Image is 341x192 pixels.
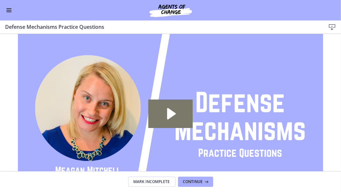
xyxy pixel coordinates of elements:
button: Mark Incomplete [128,177,175,187]
button: Continue [178,177,213,187]
button: Show settings menu [313,160,327,172]
h3: Defense Mechanisms Practice Questions [5,23,315,31]
img: Agents of Change [132,3,209,18]
button: Enable menu [5,6,13,14]
button: Play Video: cbe1sppt4o1cl02sibig.mp4 [148,66,193,94]
button: Fullscreen [327,160,341,172]
div: Playbar [31,160,295,172]
button: Mute [298,160,313,172]
span: Mark Incomplete [134,179,170,184]
span: Continue [183,179,203,184]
